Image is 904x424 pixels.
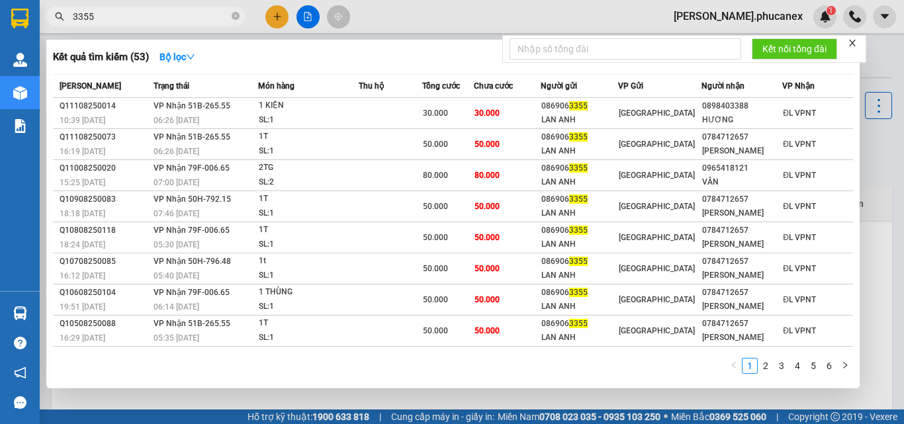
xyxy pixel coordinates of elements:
[541,130,617,144] div: 086906
[423,264,448,273] span: 50.000
[762,42,827,56] span: Kết nối tổng đài
[758,359,773,373] a: 2
[60,147,105,156] span: 16:19 [DATE]
[702,269,782,282] div: [PERSON_NAME]
[806,359,821,373] a: 5
[541,224,617,237] div: 086906
[619,140,695,149] span: [GEOGRAPHIC_DATA]
[60,116,105,125] span: 10:39 [DATE]
[541,255,617,269] div: 086906
[541,348,617,362] div: 086906
[619,295,695,304] span: [GEOGRAPHIC_DATA]
[259,130,358,144] div: 1T
[60,240,105,249] span: 18:24 [DATE]
[783,264,816,273] span: ĐL VPNT
[702,286,782,300] div: 0784712657
[60,130,150,144] div: Q11108250073
[702,237,782,251] div: [PERSON_NAME]
[159,52,195,62] strong: Bộ lọc
[475,171,500,180] span: 80.000
[774,359,789,373] a: 3
[569,101,588,110] span: 3355
[619,171,695,180] span: [GEOGRAPHIC_DATA]
[702,99,782,113] div: 0898403388
[790,358,805,374] li: 4
[154,209,199,218] span: 07:46 [DATE]
[60,178,105,187] span: 15:25 [DATE]
[55,12,64,21] span: search
[60,224,150,237] div: Q10808250118
[149,46,206,67] button: Bộ lọcdown
[11,9,28,28] img: logo-vxr
[60,271,105,280] span: 16:12 [DATE]
[154,333,199,343] span: 05:35 [DATE]
[154,302,199,312] span: 06:14 [DATE]
[259,192,358,206] div: 1T
[423,108,448,118] span: 30.000
[541,161,617,175] div: 086906
[60,192,150,206] div: Q10908250083
[702,255,782,269] div: 0784712657
[569,132,588,142] span: 3355
[726,358,742,374] button: left
[510,38,741,60] input: Nhập số tổng đài
[423,295,448,304] span: 50.000
[569,288,588,297] span: 3355
[60,161,150,175] div: Q11008250020
[541,144,617,158] div: LAN ANH
[259,161,358,175] div: 2TG
[702,300,782,314] div: [PERSON_NAME]
[258,81,294,91] span: Món hàng
[422,81,460,91] span: Tổng cước
[154,226,230,235] span: VP Nhận 79F-006.65
[541,286,617,300] div: 086906
[702,113,782,127] div: HƯƠNG
[702,161,782,175] div: 0965418121
[569,226,588,235] span: 3355
[475,233,500,242] span: 50.000
[569,319,588,328] span: 3355
[743,359,757,373] a: 1
[541,331,617,345] div: LAN ANH
[14,366,26,379] span: notification
[154,147,199,156] span: 06:26 [DATE]
[259,99,358,113] div: 1 KIỆN
[259,237,358,252] div: SL: 1
[837,358,853,374] li: Next Page
[569,194,588,204] span: 3355
[259,300,358,314] div: SL: 1
[259,113,358,128] div: SL: 1
[60,81,121,91] span: [PERSON_NAME]
[60,348,150,362] div: Q10508250120
[541,206,617,220] div: LAN ANH
[475,140,500,149] span: 50.000
[541,237,617,251] div: LAN ANH
[60,333,105,343] span: 16:29 [DATE]
[474,81,513,91] span: Chưa cước
[259,223,358,237] div: 1T
[619,202,695,211] span: [GEOGRAPHIC_DATA]
[475,264,500,273] span: 50.000
[259,316,358,331] div: 1T
[702,130,782,144] div: 0784712657
[702,331,782,345] div: [PERSON_NAME]
[837,358,853,374] button: right
[232,12,240,20] span: close-circle
[154,163,230,173] span: VP Nhận 79F-006.65
[154,240,199,249] span: 05:30 [DATE]
[423,140,448,149] span: 50.000
[702,206,782,220] div: [PERSON_NAME]
[73,9,229,24] input: Tìm tên, số ĐT hoặc mã đơn
[774,358,790,374] li: 3
[53,50,149,64] h3: Kết quả tìm kiếm ( 53 )
[619,326,695,335] span: [GEOGRAPHIC_DATA]
[154,178,199,187] span: 07:00 [DATE]
[475,326,500,335] span: 50.000
[541,99,617,113] div: 086906
[569,257,588,266] span: 3355
[702,192,782,206] div: 0784712657
[783,202,816,211] span: ĐL VPNT
[475,108,500,118] span: 30.000
[60,286,150,300] div: Q10608250104
[154,81,189,91] span: Trạng thái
